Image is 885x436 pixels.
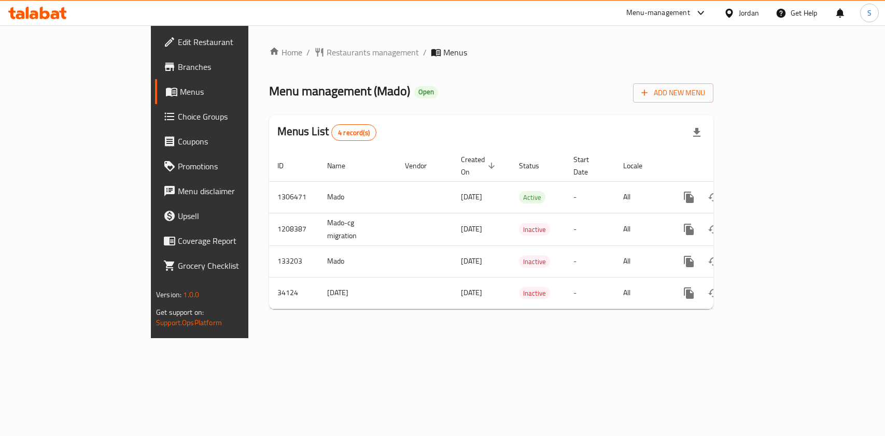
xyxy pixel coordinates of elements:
[155,179,299,204] a: Menu disclaimer
[615,181,668,213] td: All
[405,159,440,172] span: Vendor
[178,259,290,272] span: Grocery Checklist
[155,104,299,129] a: Choice Groups
[668,150,784,182] th: Actions
[314,46,419,59] a: Restaurants management
[178,235,290,247] span: Coverage Report
[327,159,359,172] span: Name
[155,54,299,79] a: Branches
[155,129,299,154] a: Coupons
[178,210,290,222] span: Upsell
[178,36,290,48] span: Edit Restaurant
[319,277,397,309] td: [DATE]
[443,46,467,59] span: Menus
[277,159,297,172] span: ID
[155,253,299,278] a: Grocery Checklist
[423,46,427,59] li: /
[156,306,204,319] span: Get support on:
[461,153,498,178] span: Created On
[331,124,376,141] div: Total records count
[519,159,553,172] span: Status
[155,79,299,104] a: Menus
[519,191,545,204] div: Active
[178,61,290,73] span: Branches
[519,224,550,236] span: Inactive
[269,79,410,103] span: Menu management ( Mado )
[623,159,656,172] span: Locale
[633,83,713,103] button: Add New Menu
[677,249,701,274] button: more
[867,7,872,19] span: S
[519,287,550,299] div: Inactive
[626,7,690,19] div: Menu-management
[327,46,419,59] span: Restaurants management
[178,110,290,123] span: Choice Groups
[519,287,550,299] span: Inactive
[178,160,290,172] span: Promotions
[677,217,701,242] button: more
[684,120,709,145] div: Export file
[180,85,290,98] span: Menus
[701,281,726,306] button: Change Status
[677,185,701,210] button: more
[183,288,199,301] span: 1.0.0
[156,288,181,301] span: Version:
[269,150,784,309] table: enhanced table
[701,249,726,274] button: Change Status
[615,277,668,309] td: All
[565,181,615,213] td: -
[155,228,299,253] a: Coverage Report
[677,281,701,306] button: more
[156,316,222,329] a: Support.OpsPlatform
[641,86,705,99] span: Add New Menu
[319,213,397,245] td: Mado-cg migration
[739,7,759,19] div: Jordan
[565,213,615,245] td: -
[155,154,299,179] a: Promotions
[319,245,397,277] td: Mado
[461,190,482,204] span: [DATE]
[178,185,290,197] span: Menu disclaimer
[615,213,668,245] td: All
[461,222,482,236] span: [DATE]
[701,217,726,242] button: Change Status
[414,86,438,98] div: Open
[519,192,545,204] span: Active
[615,245,668,277] td: All
[306,46,310,59] li: /
[565,245,615,277] td: -
[269,46,713,59] nav: breadcrumb
[155,204,299,228] a: Upsell
[461,254,482,268] span: [DATE]
[701,185,726,210] button: Change Status
[565,277,615,309] td: -
[414,88,438,96] span: Open
[519,223,550,236] div: Inactive
[319,181,397,213] td: Mado
[178,135,290,148] span: Coupons
[519,255,550,268] div: Inactive
[519,256,550,268] span: Inactive
[277,124,376,141] h2: Menus List
[573,153,602,178] span: Start Date
[155,30,299,54] a: Edit Restaurant
[461,286,482,299] span: [DATE]
[332,128,376,138] span: 4 record(s)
